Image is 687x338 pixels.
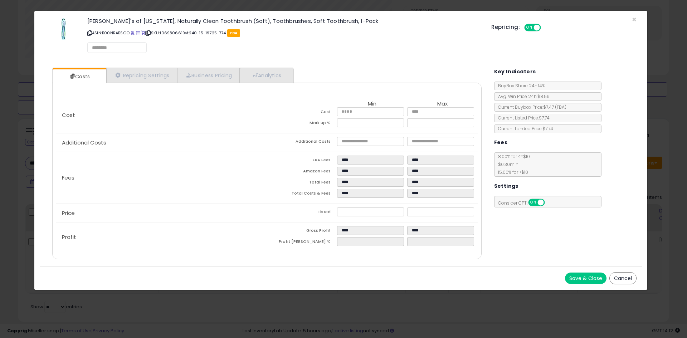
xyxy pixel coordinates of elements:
span: × [632,14,637,25]
span: 15.00 % for > $10 [494,169,528,175]
th: Min [337,101,407,107]
img: 31d+5FHQn5L._SL60_.jpg [61,18,66,40]
span: Current Listed Price: $7.74 [494,115,550,121]
button: Save & Close [565,273,606,284]
span: FBA [227,29,240,37]
span: BuyBox Share 24h: 14% [494,83,545,89]
td: Total Costs & Fees [267,189,337,200]
h3: [PERSON_NAME]'s of [US_STATE], Naturally Clean Toothbrush (Soft), Toothbrushes, Soft Toothbrush, ... [87,18,481,24]
p: Fees [56,175,267,181]
a: Repricing Settings [106,68,177,83]
span: Current Buybox Price: [494,104,566,110]
a: Analytics [240,68,293,83]
td: Gross Profit [267,226,337,237]
span: $7.47 [543,104,566,110]
span: OFF [544,200,555,206]
h5: Fees [494,138,508,147]
td: Cost [267,107,337,118]
span: ON [525,25,534,31]
span: Avg. Win Price 24h: $8.59 [494,93,550,99]
a: Your listing only [141,30,145,36]
td: Additional Costs [267,137,337,148]
a: All offer listings [136,30,140,36]
p: Additional Costs [56,140,267,146]
h5: Key Indicators [494,67,536,76]
span: Consider CPT: [494,200,554,206]
a: Costs [53,69,106,84]
a: Business Pricing [177,68,240,83]
span: Current Landed Price: $7.74 [494,126,553,132]
span: OFF [540,25,551,31]
p: ASIN: B00NRABSCO | SKU: 1069806619vt240-15-19725-774 [87,27,481,39]
p: Profit [56,234,267,240]
button: Cancel [609,272,637,284]
p: Price [56,210,267,216]
h5: Settings [494,182,518,191]
td: Total Fees [267,178,337,189]
th: Max [407,101,477,107]
td: Mark up % [267,118,337,129]
span: ON [529,200,538,206]
span: $0.30 min [494,161,518,167]
span: 8.00 % for <= $10 [494,153,530,175]
td: Amazon Fees [267,167,337,178]
td: Profit [PERSON_NAME] % [267,237,337,248]
td: Listed [267,207,337,219]
p: Cost [56,112,267,118]
h5: Repricing: [491,24,520,30]
td: FBA Fees [267,156,337,167]
a: BuyBox page [131,30,135,36]
span: ( FBA ) [555,104,566,110]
